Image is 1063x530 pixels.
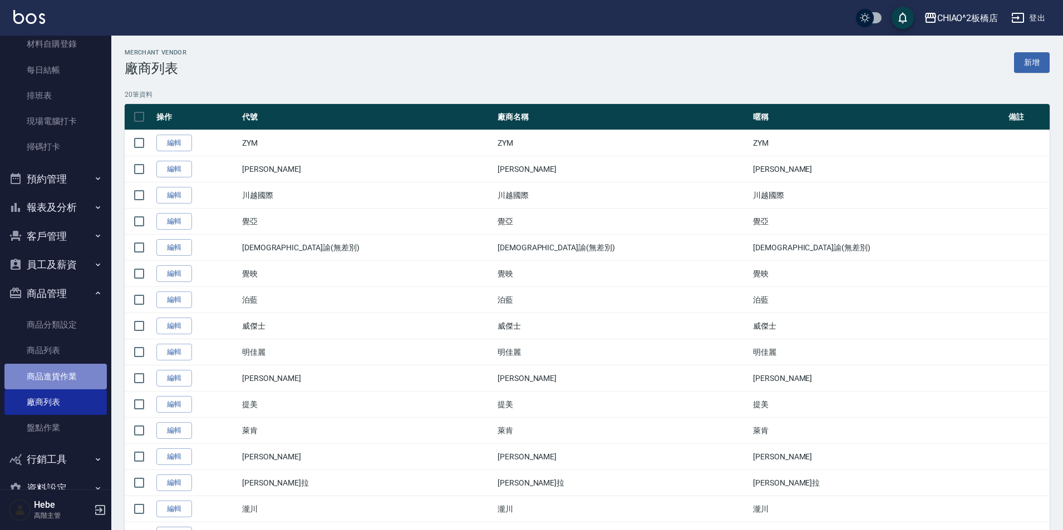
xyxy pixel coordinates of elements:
th: 操作 [154,104,239,130]
td: [PERSON_NAME]拉 [750,470,1006,496]
td: 覺映 [239,261,495,287]
td: 泊藍 [239,287,495,313]
a: 新增 [1014,52,1050,73]
a: 編輯 [156,422,192,439]
td: 川越國際 [750,182,1006,209]
td: 威傑士 [239,313,495,339]
td: ZYM [750,130,1006,156]
h3: 廠商列表 [125,61,186,76]
a: 盤點作業 [4,415,107,440]
a: 編輯 [156,344,192,361]
td: 提美 [495,392,750,418]
td: 明佳麗 [495,339,750,365]
td: 萊肯 [750,418,1006,444]
td: 明佳麗 [750,339,1006,365]
td: 提美 [750,392,1006,418]
td: 瀧川 [495,496,750,522]
td: 泊藍 [750,287,1006,313]
a: 編輯 [156,501,192,518]
td: [PERSON_NAME]拉 [495,470,750,496]
td: [DEMOGRAPHIC_DATA]諭(無差別) [239,235,495,261]
td: 覺映 [750,261,1006,287]
button: save [892,7,914,29]
a: 編輯 [156,239,192,256]
button: 資料設定 [4,474,107,503]
a: 編輯 [156,187,192,204]
p: 高階主管 [34,511,91,521]
button: CHIAO^2板橋店 [919,7,1003,29]
h5: Hebe [34,499,91,511]
td: 川越國際 [495,182,750,209]
a: 商品分類設定 [4,312,107,338]
a: 編輯 [156,265,192,283]
td: 川越國際 [239,182,495,209]
div: CHIAO^2板橋店 [937,11,998,25]
button: 預約管理 [4,165,107,194]
td: 泊藍 [495,287,750,313]
td: 萊肯 [495,418,750,444]
td: 瀧川 [239,496,495,522]
p: 20 筆資料 [125,90,1050,100]
a: 掃碼打卡 [4,134,107,160]
a: 編輯 [156,370,192,387]
a: 排班表 [4,83,107,108]
a: 商品進貨作業 [4,364,107,389]
a: 材料自購登錄 [4,31,107,57]
a: 編輯 [156,291,192,309]
a: 編輯 [156,448,192,465]
a: 編輯 [156,396,192,413]
h2: Merchant Vendor [125,49,186,56]
td: 瀧川 [750,496,1006,522]
a: 商品列表 [4,338,107,363]
a: 編輯 [156,213,192,230]
td: ZYM [495,130,750,156]
td: 威傑士 [495,313,750,339]
a: 廠商列表 [4,389,107,415]
a: 編輯 [156,161,192,178]
td: [DEMOGRAPHIC_DATA]諭(無差別) [495,235,750,261]
img: Logo [13,10,45,24]
td: 覺亞 [750,209,1006,235]
td: [PERSON_NAME] [239,365,495,392]
button: 客戶管理 [4,222,107,251]
th: 備註 [1006,104,1050,130]
th: 暱稱 [750,104,1006,130]
td: [PERSON_NAME] [495,365,750,392]
td: [PERSON_NAME] [239,444,495,470]
td: [PERSON_NAME] [495,156,750,182]
button: 登出 [1007,8,1050,28]
td: ZYM [239,130,495,156]
td: 覺映 [495,261,750,287]
td: [DEMOGRAPHIC_DATA]諭(無差別) [750,235,1006,261]
button: 報表及分析 [4,193,107,222]
td: 提美 [239,392,495,418]
td: 覺亞 [495,209,750,235]
button: 商品管理 [4,279,107,308]
td: [PERSON_NAME] [750,365,1006,392]
th: 廠商名稱 [495,104,750,130]
button: 行銷工具 [4,445,107,474]
th: 代號 [239,104,495,130]
a: 每日結帳 [4,57,107,83]
td: [PERSON_NAME] [750,444,1006,470]
img: Person [9,499,31,521]
a: 編輯 [156,135,192,152]
td: 威傑士 [750,313,1006,339]
td: [PERSON_NAME] [495,444,750,470]
a: 現場電腦打卡 [4,108,107,134]
a: 編輯 [156,474,192,492]
td: [PERSON_NAME] [239,156,495,182]
button: 員工及薪資 [4,250,107,279]
td: 明佳麗 [239,339,495,365]
td: [PERSON_NAME]拉 [239,470,495,496]
td: 萊肯 [239,418,495,444]
td: [PERSON_NAME] [750,156,1006,182]
td: 覺亞 [239,209,495,235]
a: 編輯 [156,318,192,335]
